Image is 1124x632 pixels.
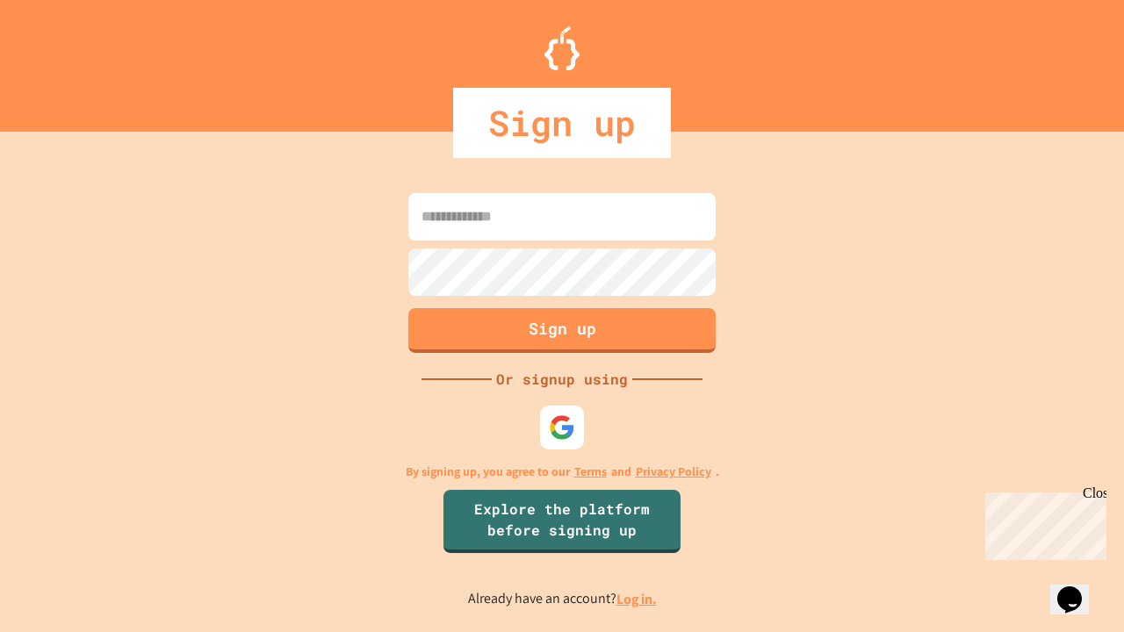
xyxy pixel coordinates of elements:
[549,414,575,441] img: google-icon.svg
[616,590,657,608] a: Log in.
[492,369,632,390] div: Or signup using
[574,463,607,481] a: Terms
[408,308,716,353] button: Sign up
[7,7,121,111] div: Chat with us now!Close
[453,88,671,158] div: Sign up
[544,26,580,70] img: Logo.svg
[443,490,681,553] a: Explore the platform before signing up
[636,463,711,481] a: Privacy Policy
[978,485,1106,560] iframe: chat widget
[1050,562,1106,614] iframe: chat widget
[468,588,657,610] p: Already have an account?
[406,463,719,481] p: By signing up, you agree to our and .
